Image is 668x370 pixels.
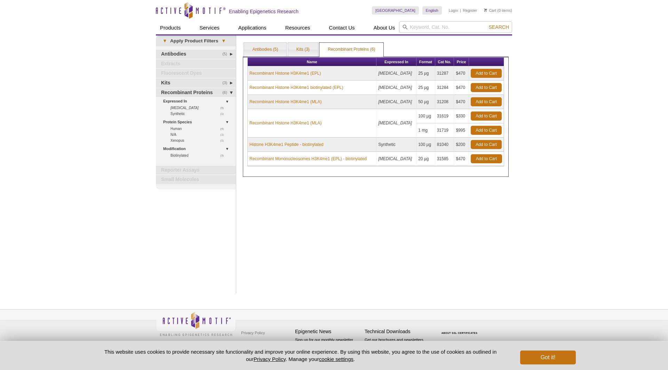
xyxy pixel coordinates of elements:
span: (3) [220,153,228,158]
td: 31719 [435,123,454,138]
a: Add to Cart [471,83,502,92]
td: 31287 [435,66,454,81]
th: Cat No. [435,58,454,66]
td: 50 µg [416,95,435,109]
i: [MEDICAL_DATA] [170,106,199,110]
p: This website uses cookies to provide necessary site functionality and improve your online experie... [92,348,509,363]
span: (1) [220,138,228,143]
i: [MEDICAL_DATA] [378,156,412,161]
td: $470 [454,95,469,109]
span: (5) [222,50,231,59]
a: Contact Us [325,21,359,34]
a: ABOUT SSL CERTIFICATES [442,332,478,334]
a: (5) [MEDICAL_DATA] [170,105,228,111]
a: Reporter Assays [156,166,236,175]
td: $470 [454,152,469,166]
a: Expressed In [163,98,232,105]
a: About Us [369,21,399,34]
th: Price [454,58,469,66]
a: Recombinant Histone H3K4me1 biotinylated (EPL) [249,84,343,91]
td: 31619 [435,109,454,123]
span: ▾ [218,38,229,44]
a: Add to Cart [471,140,502,149]
td: 100 µg [416,109,435,123]
a: Recombinant Proteins (6) [319,43,383,57]
i: [MEDICAL_DATA] [378,85,412,90]
a: Applications [234,21,271,34]
button: Search [487,24,511,30]
th: Expressed In [376,58,416,66]
span: Search [489,24,509,30]
li: | [460,6,461,15]
img: Active Motif, [156,310,236,338]
a: [GEOGRAPHIC_DATA] [372,6,419,15]
a: Privacy Policy [254,356,286,362]
table: Click to Verify - This site chose Symantec SSL for secure e-commerce and confidential communicati... [434,322,486,337]
td: 25 µg [416,81,435,95]
p: Get our brochures and newsletters, or request them by mail. [365,337,431,355]
a: Histone H3K4me1 Peptide - biotinylated [249,141,324,148]
a: ▾Apply Product Filters▾ [156,35,236,47]
a: Add to Cart [471,112,502,121]
h4: Technical Downloads [365,329,431,335]
span: (5) [220,105,228,111]
a: (5)Antibodies [156,50,236,59]
td: $200 [454,138,469,152]
button: cookie settings [319,356,353,362]
a: (1)Synthetic [170,111,228,117]
td: 31208 [435,95,454,109]
td: 81040 [435,138,454,152]
span: (4) [220,126,228,132]
h4: Epigenetic News [295,329,361,335]
a: Recombinant Histone H3K4me1 (EPL) [249,70,321,76]
th: Name [248,58,376,66]
td: $330 [454,109,469,123]
button: Got it! [520,351,576,364]
span: ▾ [159,38,170,44]
a: Services [195,21,224,34]
td: 20 µg [416,152,435,166]
a: Cart [484,8,496,13]
a: (1)Xenopus [170,138,228,143]
p: Sign up for our monthly newsletter highlighting recent publications in the field of epigenetics. [295,337,361,361]
a: Fluorescent Dyes [156,69,236,78]
td: $470 [454,66,469,81]
a: (1)N/A [170,132,228,138]
a: (3)Kits [156,79,236,88]
a: English [422,6,442,15]
a: Register [463,8,477,13]
a: Privacy Policy [239,328,267,338]
li: (0 items) [484,6,512,15]
h2: Enabling Epigenetics Research [229,8,299,15]
td: $995 [454,123,469,138]
a: (6)Recombinant Proteins [156,88,236,97]
a: Antibodies (5) [244,43,286,57]
a: Recombinant Histone H3K4me1 (MLA) [249,99,321,105]
img: Your Cart [484,8,487,12]
i: [MEDICAL_DATA] [378,71,412,76]
td: 31585 [435,152,454,166]
a: (4)Human [170,126,228,132]
td: 31284 [435,81,454,95]
td: $470 [454,81,469,95]
i: [MEDICAL_DATA] [378,99,412,104]
span: (6) [222,88,231,97]
td: 1 mg [416,123,435,138]
span: (1) [220,111,228,117]
a: Add to Cart [471,97,502,106]
a: Login [449,8,458,13]
span: (1) [220,132,228,138]
td: 25 µg [416,66,435,81]
a: Resources [281,21,315,34]
a: Add to Cart [471,69,502,78]
td: Synthetic [376,138,416,152]
span: (3) [222,79,231,88]
a: Add to Cart [471,154,502,163]
a: Protein Species [163,118,232,126]
th: Format [416,58,435,66]
a: Kits (3) [288,43,318,57]
a: Add to Cart [471,126,502,135]
a: Recombinant Mononucleosomes H3K4me1 (EPL) - biotinylated [249,156,367,162]
i: [MEDICAL_DATA] [378,121,412,125]
a: Terms & Conditions [239,338,276,348]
